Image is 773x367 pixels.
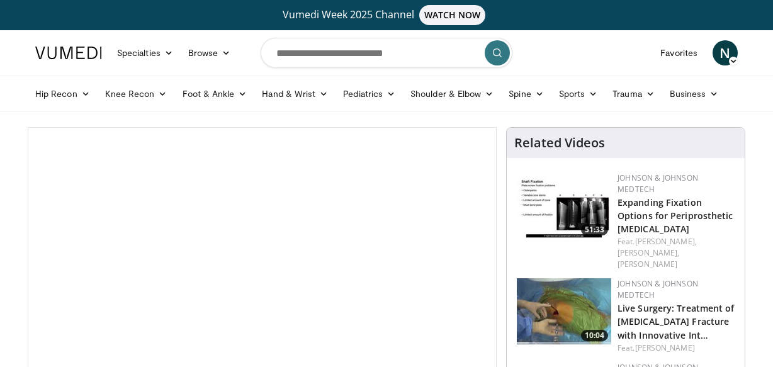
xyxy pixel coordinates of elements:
[419,5,486,25] span: WATCH NOW
[618,172,698,195] a: Johnson & Johnson MedTech
[653,40,705,65] a: Favorites
[37,5,736,25] a: Vumedi Week 2025 ChannelWATCH NOW
[336,81,403,106] a: Pediatrics
[713,40,738,65] a: N
[618,259,677,269] a: [PERSON_NAME]
[517,172,611,239] img: 7ec2d18e-f0b9-4258-820e-7cca934779dc.150x105_q85_crop-smart_upscale.jpg
[501,81,551,106] a: Spine
[254,81,336,106] a: Hand & Wrist
[517,278,611,344] img: 14766df3-efa5-4166-8dc0-95244dab913c.150x105_q85_crop-smart_upscale.jpg
[618,196,733,235] a: Expanding Fixation Options for Periprosthetic [MEDICAL_DATA]
[517,172,611,239] a: 51:33
[605,81,662,106] a: Trauma
[635,342,695,353] a: [PERSON_NAME]
[261,38,512,68] input: Search topics, interventions
[514,135,605,150] h4: Related Videos
[635,236,697,247] a: [PERSON_NAME],
[581,330,608,341] span: 10:04
[618,302,735,341] a: Live Surgery: Treatment of [MEDICAL_DATA] Fracture with Innovative Int…
[551,81,606,106] a: Sports
[98,81,175,106] a: Knee Recon
[35,47,102,59] img: VuMedi Logo
[175,81,255,106] a: Foot & Ankle
[517,278,611,344] a: 10:04
[181,40,239,65] a: Browse
[618,278,698,300] a: Johnson & Johnson MedTech
[110,40,181,65] a: Specialties
[618,236,735,270] div: Feat.
[618,342,735,354] div: Feat.
[28,81,98,106] a: Hip Recon
[618,247,679,258] a: [PERSON_NAME],
[662,81,726,106] a: Business
[403,81,501,106] a: Shoulder & Elbow
[581,224,608,235] span: 51:33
